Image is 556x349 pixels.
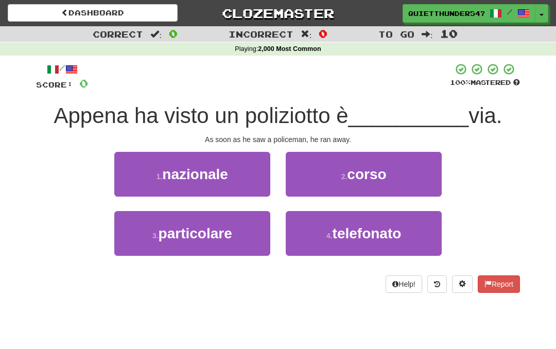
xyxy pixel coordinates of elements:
[162,166,228,182] span: nazionale
[193,4,363,22] a: Clozemaster
[468,103,502,128] span: via.
[114,211,270,256] button: 3.particolare
[54,103,348,128] span: Appena ha visto un poliziotto è
[349,103,469,128] span: __________
[36,80,73,89] span: Score:
[403,4,535,23] a: QuietThunder5475 /
[507,8,512,15] span: /
[427,275,447,293] button: Round history (alt+y)
[347,166,386,182] span: corso
[341,172,347,181] small: 2 .
[114,152,270,197] button: 1.nazionale
[378,29,414,39] span: To go
[422,30,433,39] span: :
[229,29,293,39] span: Incorrect
[93,29,143,39] span: Correct
[150,30,162,39] span: :
[258,45,321,53] strong: 2,000 Most Common
[36,63,88,76] div: /
[333,225,402,241] span: telefonato
[326,232,333,240] small: 4 .
[386,275,422,293] button: Help!
[450,78,520,88] div: Mastered
[79,77,88,90] span: 0
[319,27,327,40] span: 0
[286,152,442,197] button: 2.corso
[8,4,178,22] a: Dashboard
[159,225,232,241] span: particolare
[169,27,178,40] span: 0
[286,211,442,256] button: 4.telefonato
[36,134,520,145] div: As soon as he saw a policeman, he ran away.
[478,275,520,293] button: Report
[152,232,159,240] small: 3 .
[301,30,312,39] span: :
[157,172,163,181] small: 1 .
[440,27,458,40] span: 10
[408,9,484,18] span: QuietThunder5475
[450,78,471,86] span: 100 %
